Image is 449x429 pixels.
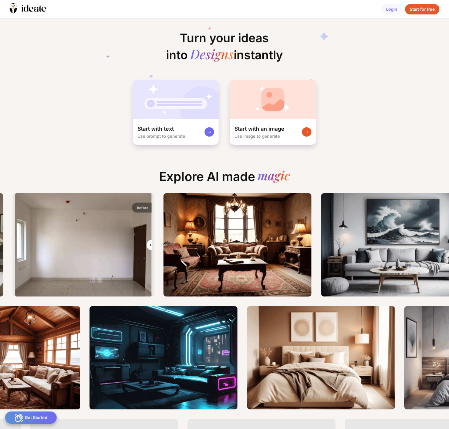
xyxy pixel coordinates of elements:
img: startWithTextCardBg.jpg [133,80,219,119]
div: Use prompt to generate [138,134,185,139]
div: Start with text [138,125,174,132]
div: Get Started [5,411,57,424]
img: Thumbnailtext2image_00703_.png [247,306,395,409]
div: Start for free [405,4,440,15]
img: startWithImageCardBg.jpg [230,80,316,119]
div: Explore AI made [154,169,295,189]
img: After image [15,193,154,296]
div: Use image to generate [234,134,280,139]
div: Start with an image [234,125,284,132]
div: magic [257,169,290,184]
div: Login [381,4,402,15]
img: Thumbnailtext2image_00698_.png [90,306,237,409]
img: Thumbnailtext2image_00673_.png [163,193,311,296]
